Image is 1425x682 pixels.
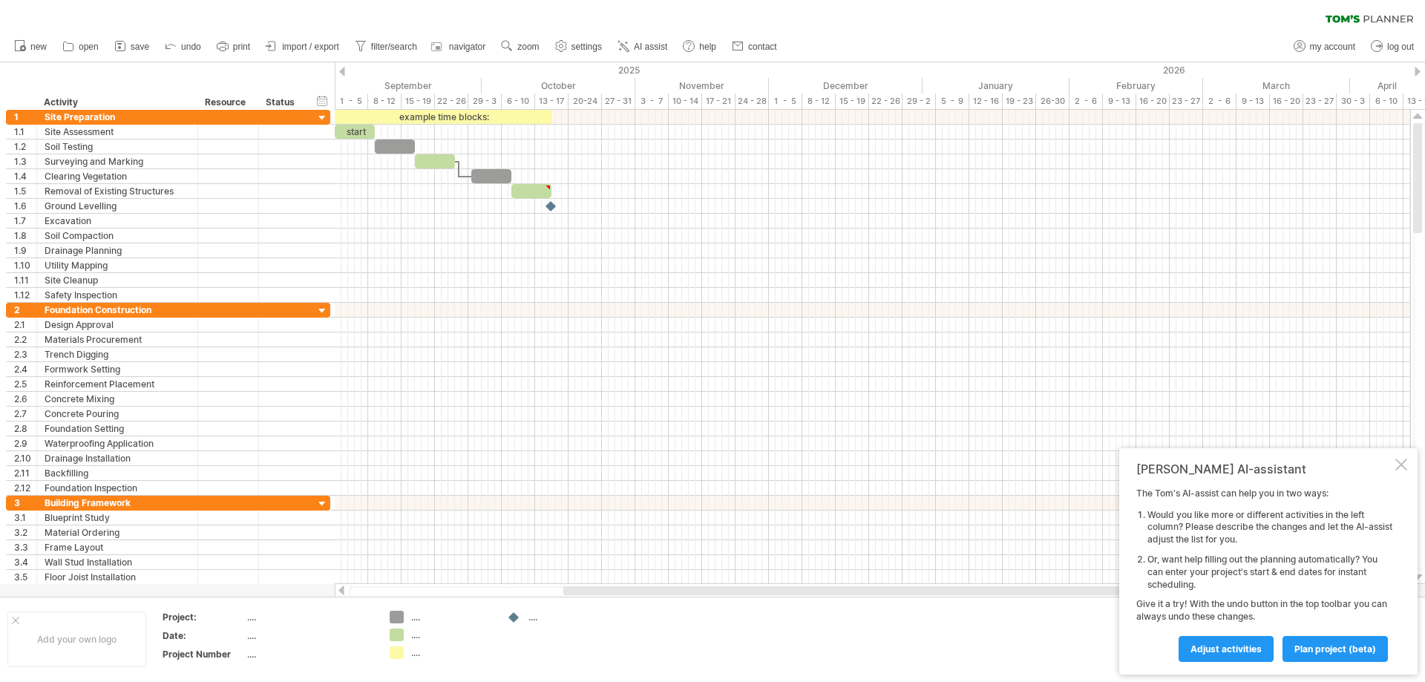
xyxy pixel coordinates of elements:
a: new [10,37,51,56]
div: 2 - 6 [1069,94,1103,109]
div: 10 - 14 [669,94,702,109]
div: Foundation Setting [45,422,190,436]
div: 9 - 13 [1103,94,1136,109]
div: 15 - 19 [402,94,435,109]
div: Utility Mapping [45,258,190,272]
div: Drainage Planning [45,243,190,258]
div: Ground Levelling [45,199,190,213]
a: plan project (beta) [1282,636,1388,662]
div: Blueprint Study [45,511,190,525]
div: 2.2 [14,332,36,347]
div: 1 - 5 [769,94,802,109]
div: 3.3 [14,540,36,554]
div: 3 [14,496,36,510]
div: .... [411,646,492,659]
span: open [79,42,99,52]
div: 1.10 [14,258,36,272]
a: settings [551,37,606,56]
span: help [699,42,716,52]
div: 1.3 [14,154,36,168]
div: Project: [163,611,244,623]
div: 2.7 [14,407,36,421]
div: Surveying and Marking [45,154,190,168]
span: print [233,42,250,52]
div: Resource [205,95,250,110]
div: 1 - 5 [335,94,368,109]
a: zoom [497,37,543,56]
div: 2.12 [14,481,36,495]
div: Excavation [45,214,190,228]
div: Status [266,95,298,110]
div: 9 - 13 [1236,94,1270,109]
div: Site Preparation [45,110,190,124]
div: Wall Stud Installation [45,555,190,569]
div: December 2025 [769,78,923,94]
div: 2.9 [14,436,36,450]
span: undo [181,42,201,52]
div: 23 - 27 [1303,94,1337,109]
div: The Tom's AI-assist can help you in two ways: Give it a try! With the undo button in the top tool... [1136,488,1392,661]
div: Foundation Inspection [45,481,190,495]
div: .... [411,629,492,641]
div: 12 - 16 [969,94,1003,109]
div: Site Assessment [45,125,190,139]
div: 1 [14,110,36,124]
div: September 2025 [335,78,482,94]
div: January 2026 [923,78,1069,94]
span: navigator [449,42,485,52]
div: .... [247,629,372,642]
div: 1.12 [14,288,36,302]
div: Waterproofing Application [45,436,190,450]
div: Soil Compaction [45,229,190,243]
div: 6 - 10 [502,94,535,109]
div: 6 - 10 [1370,94,1403,109]
div: 1.2 [14,140,36,154]
div: 27 - 31 [602,94,635,109]
div: 29 - 2 [902,94,936,109]
div: 24 - 28 [736,94,769,109]
div: 2.1 [14,318,36,332]
a: Adjust activities [1179,636,1274,662]
div: Site Cleanup [45,273,190,287]
div: 16 - 20 [1136,94,1170,109]
div: .... [411,611,492,623]
span: save [131,42,149,52]
a: log out [1367,37,1418,56]
li: Or, want help filling out the planning automatically? You can enter your project's start & end da... [1147,554,1392,591]
div: Building Framework [45,496,190,510]
div: 1.8 [14,229,36,243]
div: 1.6 [14,199,36,213]
div: 3.2 [14,525,36,540]
div: [PERSON_NAME] AI-assistant [1136,462,1392,476]
div: Date: [163,629,244,642]
div: 3.5 [14,570,36,584]
div: Concrete Mixing [45,392,190,406]
div: Activity [44,95,189,110]
div: Materials Procurement [45,332,190,347]
div: .... [528,611,609,623]
div: 22 - 26 [869,94,902,109]
div: 19 - 23 [1003,94,1036,109]
a: save [111,37,154,56]
a: help [679,37,721,56]
div: 23 - 27 [1170,94,1203,109]
div: 2.10 [14,451,36,465]
div: Concrete Pouring [45,407,190,421]
a: print [213,37,255,56]
div: 3 - 7 [635,94,669,109]
span: AI assist [634,42,667,52]
span: new [30,42,47,52]
li: Would you like more or different activities in the left column? Please describe the changes and l... [1147,509,1392,546]
div: November 2025 [635,78,769,94]
div: 22 - 26 [435,94,468,109]
div: 1.7 [14,214,36,228]
div: Trench Digging [45,347,190,361]
a: open [59,37,103,56]
div: .... [247,648,372,660]
span: import / export [282,42,339,52]
div: 1.4 [14,169,36,183]
div: 1.9 [14,243,36,258]
span: filter/search [371,42,417,52]
div: 2 - 6 [1203,94,1236,109]
a: navigator [429,37,490,56]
